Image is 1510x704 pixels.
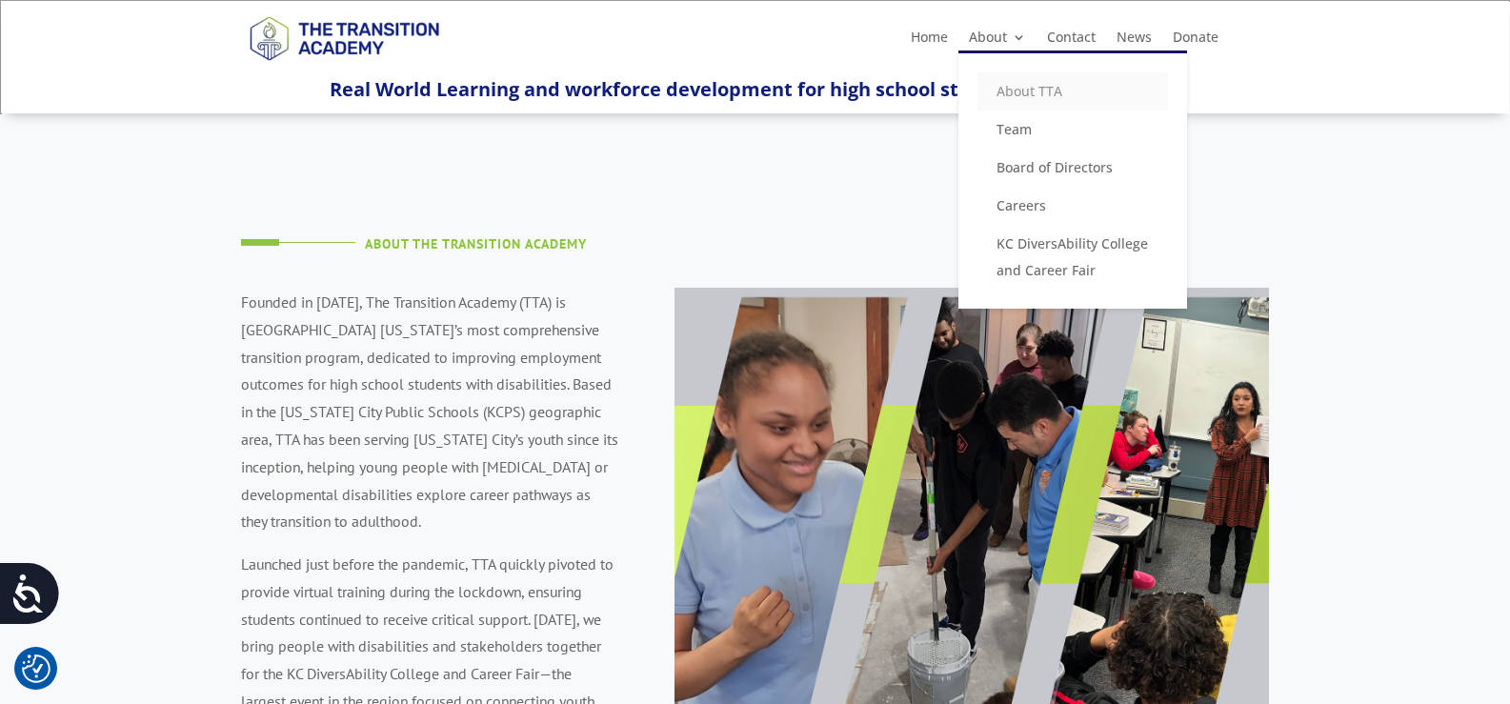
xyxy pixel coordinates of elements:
[977,225,1168,290] a: KC DiversAbility College and Career Fair
[22,654,50,683] button: Cookie Settings
[977,72,1168,111] a: About TTA
[8,93,1502,111] div: Sign out
[8,8,1502,25] div: Sort A > Z
[911,30,948,51] a: Home
[977,111,1168,149] a: Team
[1047,30,1096,51] a: Contact
[977,149,1168,187] a: Board of Directors
[1117,30,1152,51] a: News
[8,59,1502,76] div: Delete
[8,25,1502,42] div: Sort New > Old
[22,654,50,683] img: Revisit consent button
[241,292,618,531] span: Founded in [DATE], The Transition Academy (TTA) is [GEOGRAPHIC_DATA] [US_STATE]’s most comprehens...
[8,76,1502,93] div: Options
[8,111,1502,128] div: Rename
[330,76,1181,102] span: Real World Learning and workforce development for high school students with disabilities
[969,30,1026,51] a: About
[8,128,1502,145] div: Move To ...
[1173,30,1218,51] a: Donate
[8,42,1502,59] div: Move To ...
[241,57,447,75] a: Logo-Noticias
[977,187,1168,225] a: Careers
[241,4,447,71] img: TTA Brand_TTA Primary Logo_Horizontal_Light BG
[365,237,618,260] h4: About The Transition Academy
